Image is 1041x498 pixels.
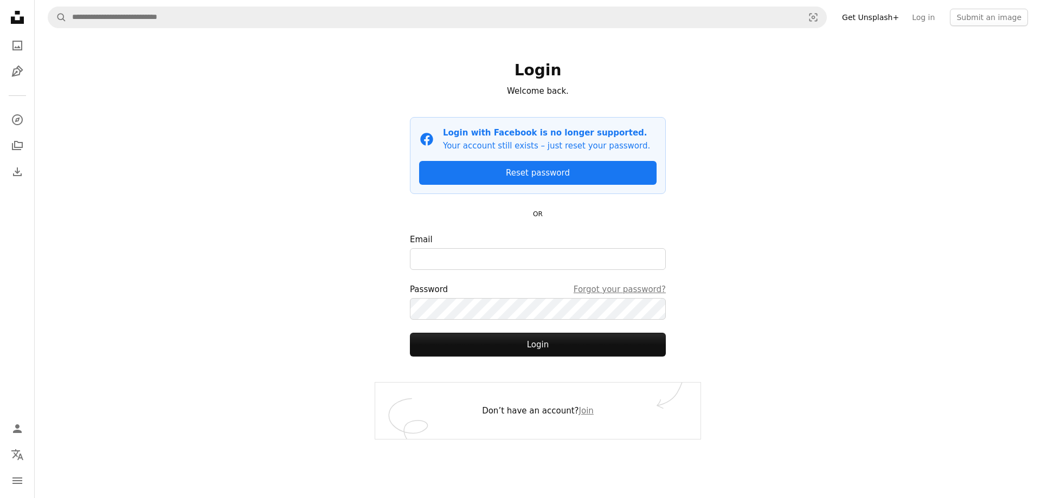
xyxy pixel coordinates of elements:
a: Get Unsplash+ [836,9,905,26]
a: Collections [7,135,28,157]
a: Photos [7,35,28,56]
a: Illustrations [7,61,28,82]
div: Password [410,283,666,296]
p: Your account still exists – just reset your password. [443,139,650,152]
a: Explore [7,109,28,131]
a: Reset password [419,161,657,185]
small: OR [533,210,543,218]
button: Submit an image [950,9,1028,26]
a: Forgot your password? [574,283,666,296]
button: Search Unsplash [48,7,67,28]
input: PasswordForgot your password? [410,298,666,320]
input: Email [410,248,666,270]
a: Home — Unsplash [7,7,28,30]
button: Menu [7,470,28,491]
h1: Login [410,61,666,80]
button: Language [7,444,28,465]
form: Find visuals sitewide [48,7,827,28]
p: Welcome back. [410,85,666,98]
button: Visual search [800,7,826,28]
p: Login with Facebook is no longer supported. [443,126,650,139]
a: Download History [7,161,28,183]
button: Login [410,333,666,357]
a: Join [579,406,594,416]
a: Log in [905,9,941,26]
div: Don’t have an account? [375,383,701,439]
label: Email [410,233,666,270]
a: Log in / Sign up [7,418,28,439]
